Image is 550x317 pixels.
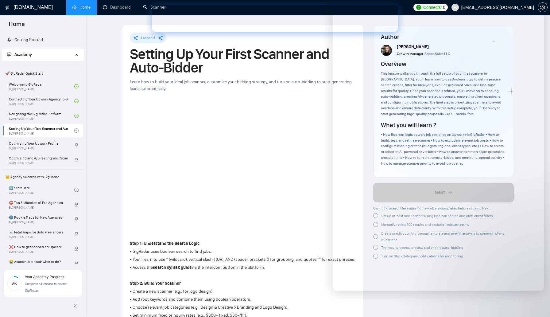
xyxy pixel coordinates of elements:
[130,304,355,311] p: • Choose relevant job categories (e.g., Design & Creative > Branding and Logo Design).
[74,232,79,236] span: lock
[9,94,74,108] a: Connecting Your Upwork Agency to GigRadarBy[PERSON_NAME]
[74,261,79,266] span: lock
[74,84,79,88] span: check-circle
[9,155,68,161] span: Optimizing and A/B Testing Your Scanner for Better Results
[9,214,68,221] span: 🌚 Rookie Traps for New Agencies
[152,5,398,32] iframe: Intercom live chat banner
[74,99,79,103] span: check-circle
[9,80,74,93] a: Welcome to GigRadarBy[PERSON_NAME]
[130,281,181,286] strong: Step 2: Build Your Scanner
[9,250,68,254] span: By [PERSON_NAME]
[2,34,83,46] li: Getting Started
[9,183,74,197] a: 1️⃣ Start HereBy[PERSON_NAME]
[130,248,355,255] p: • GigRadar uses Boolean search to find jobs.
[453,5,457,10] span: user
[7,281,22,285] span: 9%
[73,303,79,309] span: double-left
[9,206,68,209] span: By [PERSON_NAME]
[130,241,199,246] strong: Step 1: Understand the Search Logic
[7,52,32,57] span: Academy
[74,128,79,133] span: check-circle
[529,296,544,311] iframe: Intercom live chat
[7,52,11,57] span: fund-projection-screen
[141,36,155,40] span: Lesson 4
[74,247,79,251] span: lock
[9,109,74,123] a: Navigating the GigRadar PlatformBy[PERSON_NAME]
[74,188,79,192] span: check-circle
[9,124,74,137] a: Setting Up Your First Scanner and Auto-BidderBy[PERSON_NAME]
[4,20,30,33] span: Home
[130,264,355,271] p: • Access the via the Intercom button in the platform.
[130,288,355,295] p: • Create a new scanner (e.g., for logo design).
[7,37,43,42] a: rocketGetting Started
[14,52,32,57] span: Academy
[9,161,68,165] span: By [PERSON_NAME]
[74,217,79,221] span: lock
[74,158,79,162] span: lock
[9,147,68,150] span: By [PERSON_NAME]
[9,229,68,235] span: ☠️ Fatal Traps for Solo Freelancers
[130,47,356,74] h1: Setting Up Your First Scanner and Auto-Bidder
[9,200,68,206] span: ⛔ Top 3 Mistakes of Pro Agencies
[333,6,544,291] iframe: Intercom live chat
[25,282,67,292] span: Complete all lessons to master GigRadar.
[416,5,421,10] img: upwork-logo.png
[25,275,64,279] span: Your Academy Progress
[74,202,79,207] span: lock
[72,5,91,10] a: homeHome
[9,259,68,265] span: 😭 Account blocked: what to do?
[443,4,445,11] span: 0
[153,265,192,270] strong: search syntax guide
[9,140,68,147] span: Optimizing Your Upwork Profile
[5,3,10,13] img: logo
[538,2,548,12] button: setting
[74,114,79,118] span: check-circle
[130,296,355,303] p: • Add root keywords and combine them using Boolean operators.
[74,143,79,147] span: lock
[143,5,166,10] a: searchScanner
[3,171,83,183] span: 👑 Agency Success with GigRadar
[130,79,352,91] span: Learn how to build your ideal job scanner, customize your bidding strategy, and turn on auto-bidd...
[538,5,548,10] a: setting
[3,67,83,80] span: 🚀 GigRadar Quick Start
[9,221,68,224] span: By [PERSON_NAME]
[423,4,442,11] span: Connects:
[130,256,355,263] p: • You’ll learn to use * (wildcard), vertical slash | (OR), AND (space), brackets () for grouping,...
[103,5,131,10] a: dashboardDashboard
[9,235,68,239] span: By [PERSON_NAME]
[9,244,68,250] span: ❌ How to get banned on Upwork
